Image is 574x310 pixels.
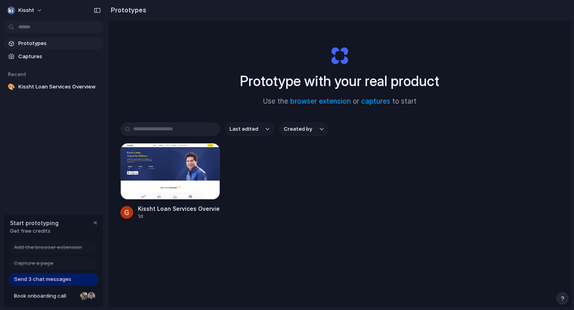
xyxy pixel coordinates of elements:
div: Christian Iacullo [86,291,96,301]
div: Nicole Kubica [79,291,89,301]
a: 🎨Kissht Loan Services Overview [4,81,104,93]
div: 🎨 [7,83,15,91]
button: Created by [279,122,328,136]
h1: Prototype with your real product [240,71,439,92]
span: Use the or to start [263,96,417,107]
div: Kissht Loan Services Overview [138,204,220,213]
span: Get free credits [10,227,59,235]
span: Kissht [18,6,34,14]
a: Prototypes [4,37,104,49]
span: Kissht Loan Services Overview [18,83,100,91]
span: Add the browser extension [14,243,82,251]
a: captures [361,97,390,105]
span: Captures [18,53,100,61]
span: Book onboarding call [14,292,77,300]
a: Captures [4,51,104,63]
span: Last edited [230,125,258,133]
span: Send 3 chat messages [14,275,71,283]
h2: Prototypes [108,5,146,15]
a: Book onboarding call [8,290,98,302]
span: Start prototyping [10,219,59,227]
div: 1d [138,213,220,220]
span: Created by [284,125,312,133]
span: Recent [8,71,26,77]
button: Kissht [4,4,47,17]
span: Prototypes [18,39,100,47]
button: Last edited [225,122,274,136]
span: Capture a page [14,259,53,267]
a: Kissht Loan Services OverviewKissht Loan Services Overview1d [120,143,220,220]
a: browser extension [290,97,351,105]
